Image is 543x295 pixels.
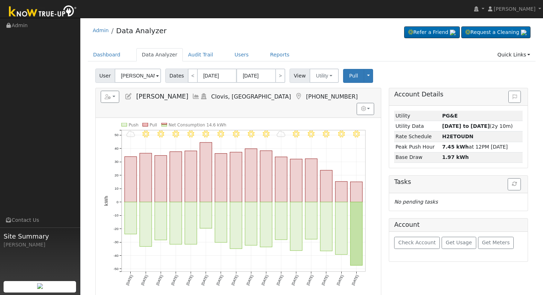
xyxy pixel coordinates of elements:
a: Quick Links [492,48,536,61]
text: -10 [114,213,119,217]
rect: onclick="" [320,170,332,202]
rect: onclick="" [305,159,317,202]
i: 9/28 - MostlyClear [263,130,270,137]
rect: onclick="" [245,202,257,245]
rect: onclick="" [155,155,167,202]
rect: onclick="" [200,202,212,228]
i: 9/20 - Clear [142,130,149,137]
span: [PHONE_NUMBER] [306,93,358,100]
i: 10/03 - MostlyClear [338,130,345,137]
i: 9/29 - MostlyCloudy [277,130,285,137]
span: Check Account [398,240,436,245]
i: 9/30 - Clear [293,130,300,137]
text: 0 [116,200,119,204]
td: Utility Data [394,121,441,131]
a: Data Analyzer [136,48,183,61]
span: Site Summary [4,231,76,241]
rect: onclick="" [320,202,332,251]
img: retrieve [450,30,456,35]
a: Refer a Friend [404,26,460,39]
rect: onclick="" [290,159,302,202]
button: Pull [343,69,364,83]
rect: onclick="" [215,202,227,242]
strong: 1.97 kWh [442,154,469,160]
td: Utility [394,111,441,121]
strong: K [442,134,473,139]
rect: onclick="" [290,202,302,251]
a: Multi-Series Graph [192,93,200,100]
text: 20 [115,173,119,177]
text: [DATE] [170,274,179,286]
span: Clovis, [GEOGRAPHIC_DATA] [211,93,291,100]
text: Pull [150,122,157,127]
text: [DATE] [291,274,299,286]
text: 40 [115,146,119,150]
td: Rate Schedule [394,131,441,142]
text: -30 [114,240,119,244]
text: -50 [114,267,119,271]
text: [DATE] [140,274,149,286]
a: Login As (last 06/05/2025 4:21:41 PM) [200,93,208,100]
span: Get Meters [482,240,510,245]
a: Edit User (11035) [125,93,132,100]
rect: onclick="" [140,153,152,202]
rect: onclick="" [170,152,182,202]
strong: ID: 12396486, authorized: 06/22/23 [442,113,458,119]
td: Base Draw [394,152,441,162]
text: [DATE] [216,274,224,286]
a: Dashboard [88,48,126,61]
td: Peak Push Hour [394,142,441,152]
text: [DATE] [200,274,208,286]
rect: onclick="" [155,202,167,240]
rect: onclick="" [305,202,317,239]
text: [DATE] [261,274,269,286]
button: Check Account [394,237,440,249]
i: No pending tasks [394,199,438,205]
text: 50 [115,133,119,137]
text: [DATE] [351,274,359,286]
a: Request a Cleaning [461,26,531,39]
i: 9/22 - Clear [172,130,179,137]
rect: onclick="" [140,202,152,247]
text: [DATE] [125,274,134,286]
span: [PERSON_NAME] [136,93,188,100]
rect: onclick="" [185,202,197,244]
span: (2y 10m) [442,123,513,129]
i: 9/27 - Clear [248,130,255,137]
span: Pull [349,73,358,79]
h5: Account Details [394,91,523,98]
text: 10 [115,186,119,190]
a: Users [229,48,254,61]
text: [DATE] [185,274,193,286]
rect: onclick="" [275,202,287,240]
rect: onclick="" [260,202,272,247]
rect: onclick="" [350,182,362,202]
rect: onclick="" [170,202,182,244]
text: 30 [115,160,119,164]
button: Get Usage [442,237,476,249]
i: 9/26 - MostlyClear [232,130,239,137]
i: 10/01 - Clear [308,130,315,137]
div: [PERSON_NAME] [4,241,76,249]
text: [DATE] [306,274,314,286]
i: 9/25 - MostlyClear [217,130,224,137]
text: [DATE] [246,274,254,286]
a: > [275,69,285,83]
text: [DATE] [155,274,164,286]
text: [DATE] [231,274,239,286]
button: Get Meters [478,237,514,249]
input: Select a User [115,69,161,83]
strong: [DATE] to [DATE] [442,123,489,129]
rect: onclick="" [230,202,242,249]
text: kWh [104,196,109,206]
text: -20 [114,227,119,231]
rect: onclick="" [185,151,197,202]
button: Utility [310,69,339,83]
i: 10/02 - MostlyClear [323,130,330,137]
rect: onclick="" [125,156,137,202]
rect: onclick="" [275,157,287,202]
text: [DATE] [276,274,284,286]
a: < [188,69,198,83]
i: 9/21 - Clear [157,130,164,137]
span: [PERSON_NAME] [494,6,536,12]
